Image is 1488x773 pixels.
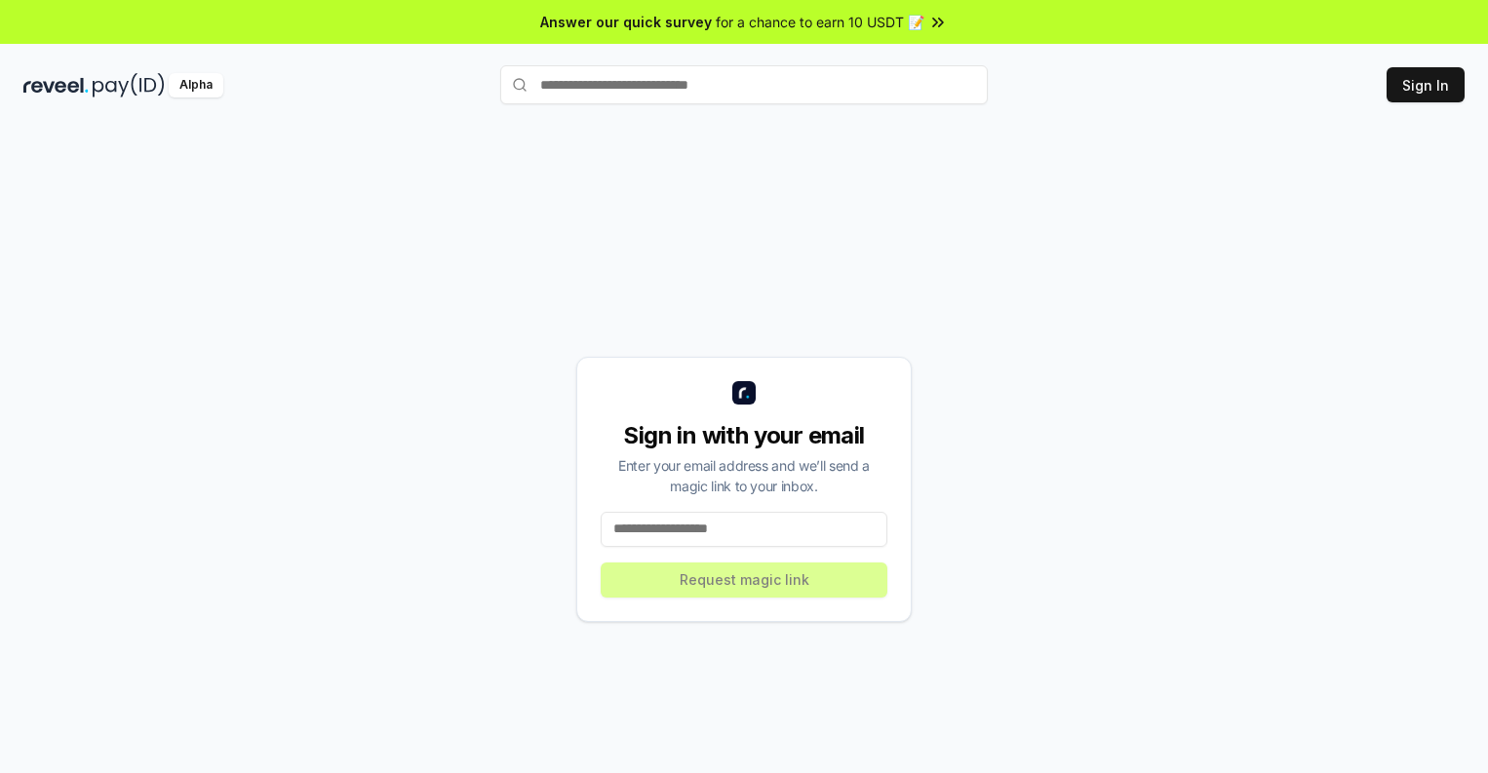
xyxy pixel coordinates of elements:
[732,381,756,405] img: logo_small
[601,455,887,496] div: Enter your email address and we’ll send a magic link to your inbox.
[540,12,712,32] span: Answer our quick survey
[169,73,223,97] div: Alpha
[93,73,165,97] img: pay_id
[601,420,887,451] div: Sign in with your email
[23,73,89,97] img: reveel_dark
[716,12,924,32] span: for a chance to earn 10 USDT 📝
[1387,67,1465,102] button: Sign In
